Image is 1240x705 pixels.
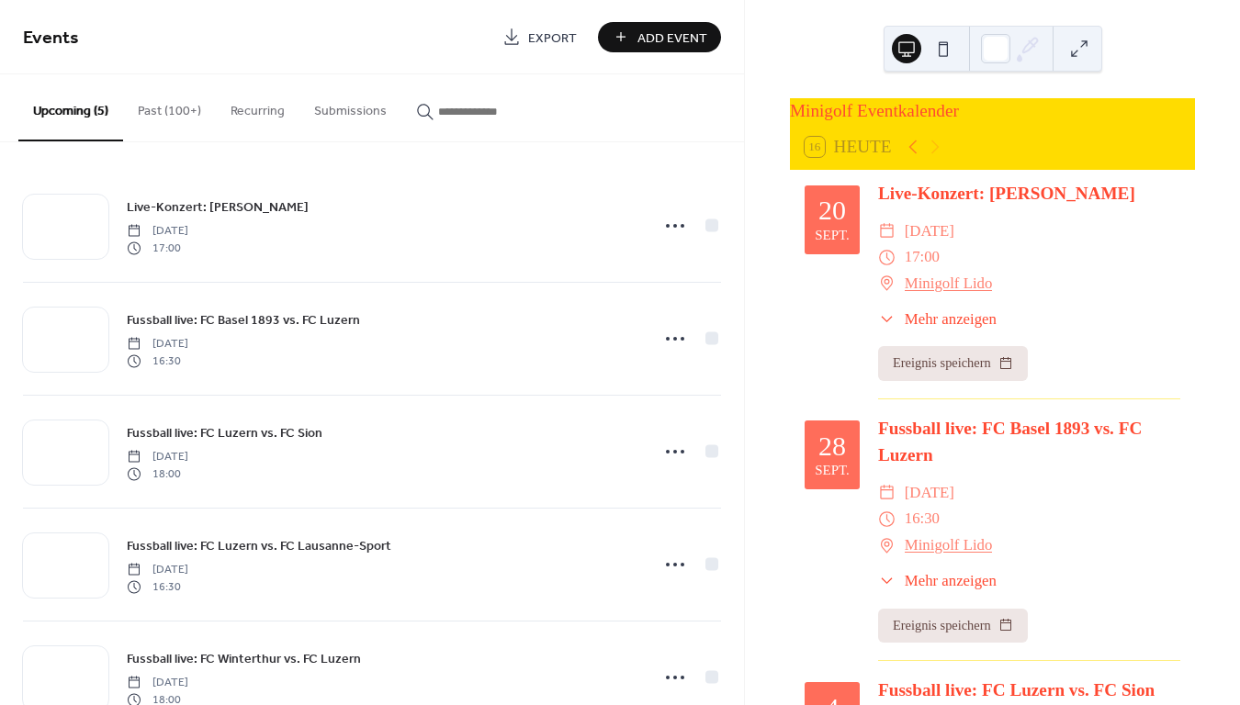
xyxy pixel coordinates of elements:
[489,22,591,52] a: Export
[127,336,188,352] span: [DATE]
[127,311,360,330] span: Fussball live: FC Basel 1893 vs. FC Luzern
[878,271,896,297] div: ​
[905,308,997,330] span: Mehr anzeigen
[18,74,123,141] button: Upcoming (5)
[127,196,309,218] a: Live-Konzert: [PERSON_NAME]
[905,506,940,532] span: 16:30
[878,677,1180,704] div: Fussball live: FC Luzern vs. FC Sion
[127,578,188,595] span: 16:30
[878,244,896,271] div: ​
[127,449,188,465] span: [DATE]
[127,675,188,691] span: [DATE]
[637,28,707,48] span: Add Event
[878,569,896,592] div: ​
[878,569,997,592] button: ​Mehr anzeigen
[815,229,850,242] div: Sept.
[127,424,322,443] span: Fussball live: FC Luzern vs. FC Sion
[818,432,846,460] div: 28
[127,223,188,240] span: [DATE]
[905,271,993,297] a: Minigolf Lido
[127,240,188,256] span: 17:00
[23,20,79,56] span: Events
[878,218,896,245] div: ​
[905,532,993,559] a: Minigolf Lido
[127,535,391,556] a: Fussball live: FC Luzern vs. FC Lausanne-Sport
[878,308,997,330] button: ​Mehr anzeigen
[127,422,322,443] a: Fussball live: FC Luzern vs. FC Sion
[878,181,1180,207] div: Live-Konzert: [PERSON_NAME]
[878,480,896,507] div: ​
[878,506,896,532] div: ​
[598,22,721,52] button: Add Event
[878,308,896,330] div: ​
[905,244,940,271] span: 17:00
[815,464,850,477] div: Sept.
[123,74,216,140] button: Past (100+)
[790,98,1195,125] div: Minigolf Eventkalender
[878,346,1028,381] button: Ereignis speichern
[127,537,391,556] span: Fussball live: FC Luzern vs. FC Lausanne-Sport
[905,569,997,592] span: Mehr anzeigen
[127,465,188,482] span: 18:00
[878,609,1028,643] button: Ereignis speichern
[127,562,188,578] span: [DATE]
[878,532,896,559] div: ​
[127,352,188,369] span: 16:30
[299,74,401,140] button: Submissions
[216,74,299,140] button: Recurring
[905,480,954,507] span: [DATE]
[127,309,360,330] a: Fussball live: FC Basel 1893 vs. FC Luzern
[818,196,846,224] div: 20
[127,650,361,669] span: Fussball live: FC Winterthur vs. FC Luzern
[127,198,309,218] span: Live-Konzert: [PERSON_NAME]
[528,28,577,48] span: Export
[127,648,361,669] a: Fussball live: FC Winterthur vs. FC Luzern
[905,218,954,245] span: [DATE]
[878,416,1180,469] div: Fussball live: FC Basel 1893 vs. FC Luzern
